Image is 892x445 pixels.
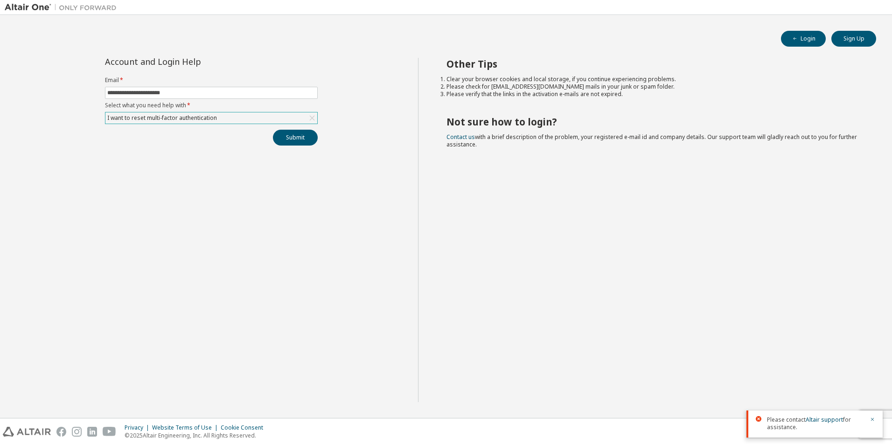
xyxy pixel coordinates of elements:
p: © 2025 Altair Engineering, Inc. All Rights Reserved. [125,431,269,439]
h2: Not sure how to login? [446,116,860,128]
label: Select what you need help with [105,102,318,109]
li: Please verify that the links in the activation e-mails are not expired. [446,90,860,98]
div: Privacy [125,424,152,431]
img: linkedin.svg [87,427,97,437]
img: Altair One [5,3,121,12]
div: I want to reset multi-factor authentication [106,113,218,123]
div: I want to reset multi-factor authentication [105,112,317,124]
a: Altair support [806,416,843,424]
div: Account and Login Help [105,58,275,65]
span: Please contact for assistance. [767,416,864,431]
li: Clear your browser cookies and local storage, if you continue experiencing problems. [446,76,860,83]
img: facebook.svg [56,427,66,437]
button: Submit [273,130,318,146]
li: Please check for [EMAIL_ADDRESS][DOMAIN_NAME] mails in your junk or spam folder. [446,83,860,90]
span: with a brief description of the problem, your registered e-mail id and company details. Our suppo... [446,133,857,148]
img: instagram.svg [72,427,82,437]
img: altair_logo.svg [3,427,51,437]
h2: Other Tips [446,58,860,70]
a: Contact us [446,133,475,141]
div: Website Terms of Use [152,424,221,431]
div: Cookie Consent [221,424,269,431]
label: Email [105,76,318,84]
button: Login [781,31,826,47]
button: Sign Up [831,31,876,47]
img: youtube.svg [103,427,116,437]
